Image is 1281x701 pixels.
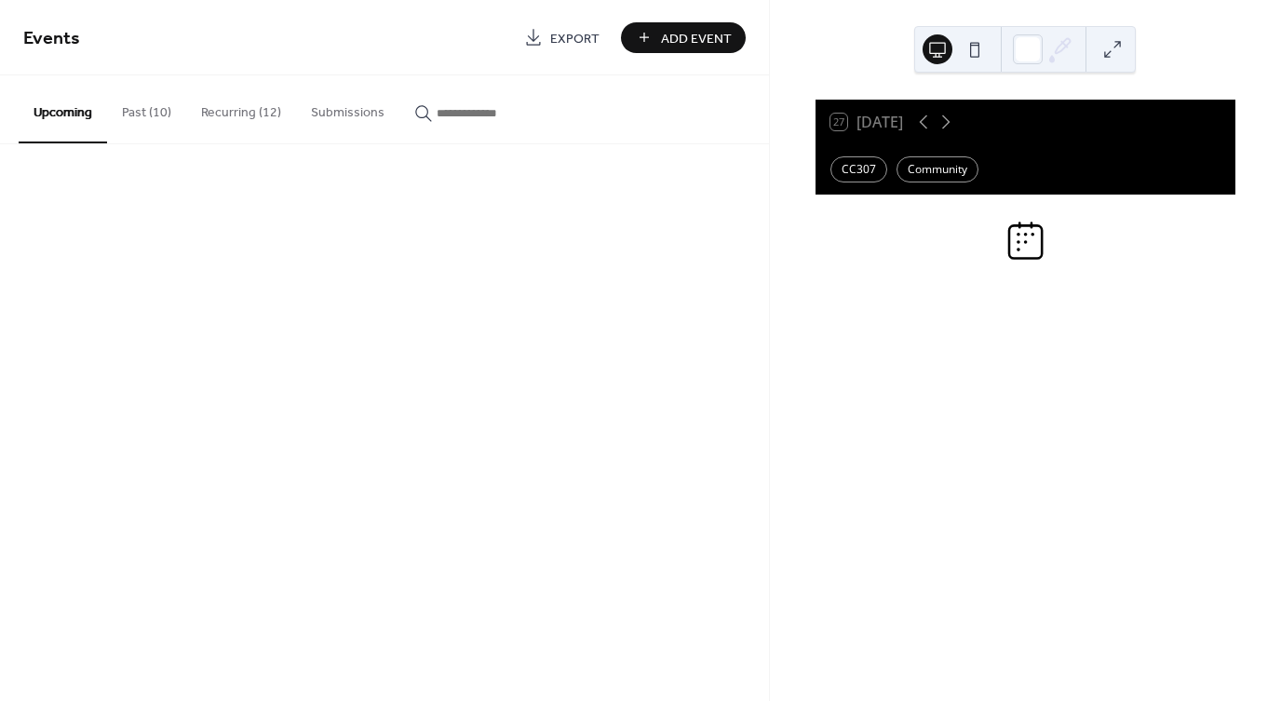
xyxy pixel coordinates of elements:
span: Add Event [661,29,732,48]
button: Upcoming [19,75,107,143]
span: Export [550,29,600,48]
button: Past (10) [107,75,186,142]
span: Events [23,20,80,57]
div: Community [897,156,978,182]
button: Submissions [296,75,399,142]
button: Recurring (12) [186,75,296,142]
div: CC307 [830,156,887,182]
button: Add Event [621,22,746,53]
a: Export [510,22,614,53]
